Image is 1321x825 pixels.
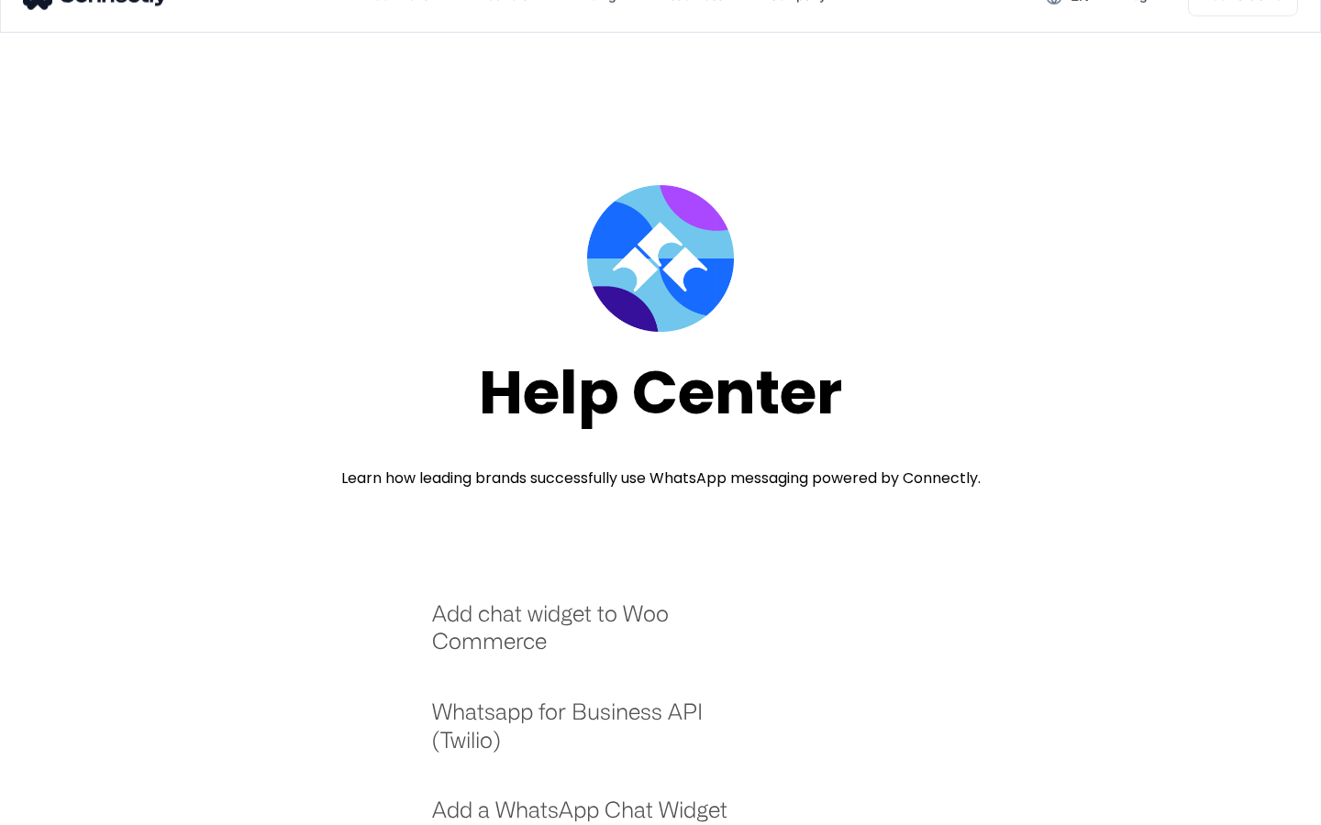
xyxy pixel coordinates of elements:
[432,599,752,674] a: Add chat widget to Woo Commerce
[18,793,110,819] aside: Language selected: English
[37,793,110,819] ul: Language list
[479,359,842,426] div: Help Center
[341,467,981,489] div: Learn how leading brands successfully use WhatsApp messaging powered by Connectly.
[432,698,752,772] a: Whatsapp for Business API (Twilio)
